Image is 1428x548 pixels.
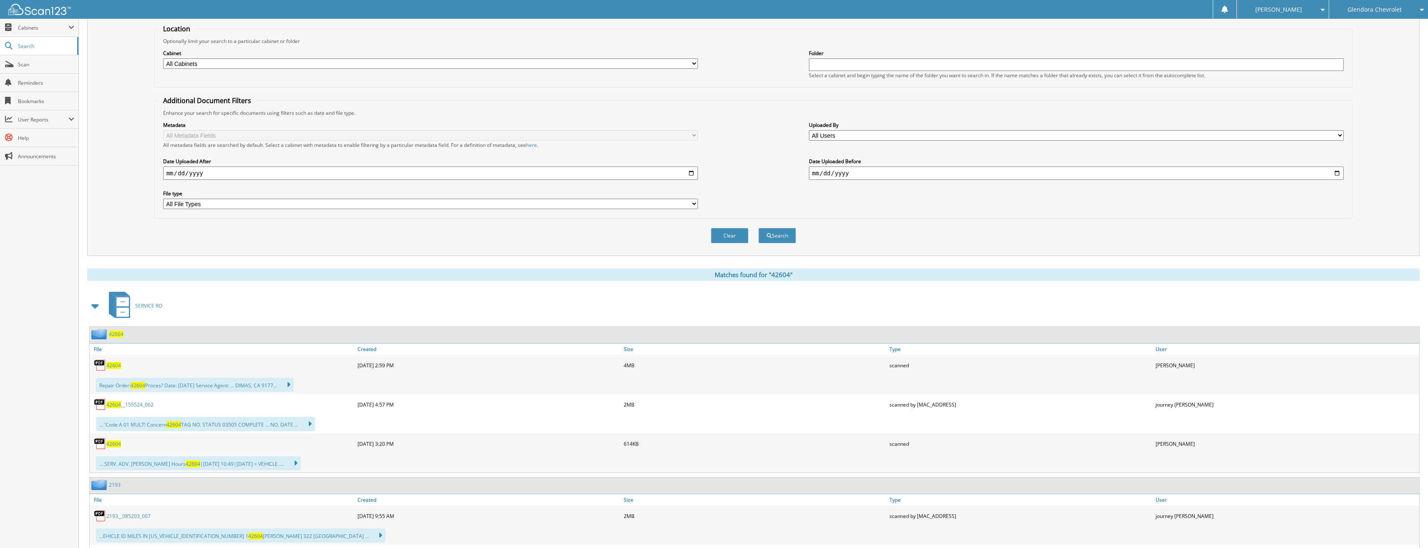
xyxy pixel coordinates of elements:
a: SERVICE RO [104,289,162,322]
span: 42604 [131,382,145,389]
div: ... 'Code A 01 MULT! Concern TAG NO. STATUS 03505 COMPLETE ... NO. DATE ... [96,417,315,431]
input: end [809,167,1344,180]
a: 42604 [106,362,121,369]
label: Date Uploaded After [163,158,698,165]
div: ...EHICLE ID MILES IN [US_VEHICLE_IDENTIFICATION_NUMBER] 1 [PERSON_NAME] 322 [GEOGRAPHIC_DATA] ... [96,528,385,543]
div: [DATE] 9:55 AM [355,508,621,524]
div: scanned by [MAC_ADDRESS] [887,396,1153,413]
div: Matches found for "42604" [87,268,1420,281]
div: Optionally limit your search to a particular cabinet or folder [159,38,1348,45]
div: [DATE] 4:57 PM [355,396,621,413]
a: here [526,141,537,149]
legend: Additional Document Filters [159,96,255,105]
span: 42604 [166,421,181,428]
label: Date Uploaded Before [809,158,1344,165]
span: Reminders [18,79,74,86]
div: Repair Order: Proces? Date: [DATE] Service Agent: ... DIMAS, CA 9177... [96,378,294,392]
img: PDF.png [94,359,106,371]
a: 42604__155524_002 [106,401,154,408]
div: Enhance your search for specific documents using filters such as date and file type. [159,109,1348,116]
input: start [163,167,698,180]
div: ... SERV. ADV. [PERSON_NAME] Hours |[DATE] 10:49|[DATE] = VEHICLE .... [96,456,301,470]
a: User [1153,343,1419,355]
label: Cabinet [163,50,698,57]
span: Cabinets [18,24,68,31]
div: All metadata fields are searched by default. Select a cabinet with metadata to enable filtering b... [163,141,698,149]
span: 42604 [248,533,263,540]
span: Help [18,134,74,141]
button: Search [758,228,796,243]
div: 2MB [622,396,887,413]
label: Uploaded By [809,121,1344,129]
a: 2193 [109,481,121,488]
a: 42604 [109,331,123,338]
a: Type [887,494,1153,505]
iframe: Chat Widget [1386,508,1428,548]
span: SERVICE RO [135,302,162,309]
div: 2MB [622,508,887,524]
span: Bookmarks [18,98,74,105]
img: folder2.png [91,480,109,490]
a: File [90,343,355,355]
div: Select a cabinet and begin typing the name of the folder you want to search in. If the name match... [809,72,1344,79]
label: Metadata [163,121,698,129]
a: Created [355,494,621,505]
div: journey [PERSON_NAME] [1153,396,1419,413]
a: 2193__085203_007 [106,513,151,520]
label: Folder [809,50,1344,57]
img: folder2.png [91,329,109,339]
button: Clear [711,228,748,243]
label: File type [163,190,698,197]
span: [PERSON_NAME] [1255,7,1302,12]
span: Scan [18,61,74,68]
a: Size [622,343,887,355]
div: scanned by [MAC_ADDRESS] [887,508,1153,524]
span: Search [18,43,73,50]
img: PDF.png [94,437,106,450]
a: Type [887,343,1153,355]
span: 42604 [186,460,200,467]
legend: Location [159,24,194,33]
a: User [1153,494,1419,505]
a: 42604 [106,440,121,447]
img: PDF.png [94,510,106,522]
div: [PERSON_NAME] [1153,435,1419,452]
span: User Reports [18,116,68,123]
a: Created [355,343,621,355]
div: scanned [887,357,1153,374]
a: Size [622,494,887,505]
span: Glendora Chevrolet [1347,7,1402,12]
div: journey [PERSON_NAME] [1153,508,1419,524]
span: 42604 [106,401,121,408]
img: PDF.png [94,398,106,411]
div: [PERSON_NAME] [1153,357,1419,374]
div: scanned [887,435,1153,452]
div: [DATE] 3:20 PM [355,435,621,452]
img: scan123-logo-white.svg [8,4,71,15]
a: File [90,494,355,505]
div: 4MB [622,357,887,374]
div: [DATE] 2:59 PM [355,357,621,374]
span: Announcements [18,153,74,160]
div: 614KB [622,435,887,452]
